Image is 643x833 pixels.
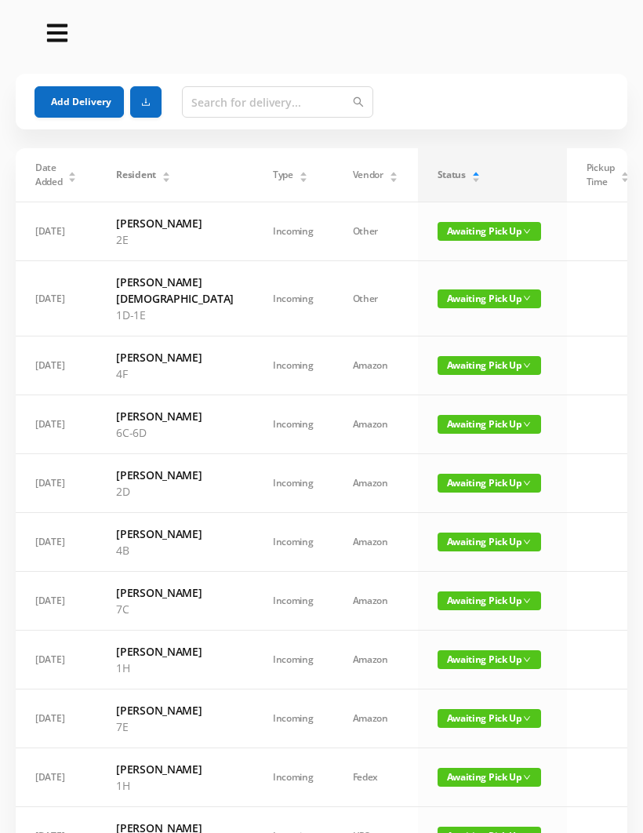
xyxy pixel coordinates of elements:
span: Type [273,168,293,182]
td: Amazon [333,395,418,454]
h6: [PERSON_NAME] [116,584,234,601]
td: Incoming [253,202,333,261]
td: [DATE] [16,748,96,807]
td: Incoming [253,631,333,689]
span: Awaiting Pick Up [438,415,541,434]
i: icon: down [523,479,531,487]
span: Awaiting Pick Up [438,474,541,493]
td: [DATE] [16,631,96,689]
i: icon: down [523,656,531,664]
td: Incoming [253,261,333,336]
td: Amazon [333,572,418,631]
td: [DATE] [16,336,96,395]
i: icon: caret-down [620,176,629,180]
i: icon: caret-up [471,169,480,174]
p: 2D [116,483,234,500]
td: Incoming [253,748,333,807]
i: icon: caret-up [68,169,77,174]
i: icon: caret-down [68,176,77,180]
i: icon: caret-up [620,169,629,174]
i: icon: search [353,96,364,107]
h6: [PERSON_NAME] [116,643,234,660]
td: [DATE] [16,689,96,748]
td: Other [333,261,418,336]
td: Amazon [333,631,418,689]
span: Status [438,168,466,182]
i: icon: down [523,597,531,605]
td: [DATE] [16,261,96,336]
span: Date Added [35,161,63,189]
i: icon: caret-up [389,169,398,174]
td: Incoming [253,336,333,395]
td: Amazon [333,513,418,572]
i: icon: caret-up [299,169,307,174]
i: icon: caret-down [471,176,480,180]
i: icon: caret-up [162,169,170,174]
div: Sort [389,169,398,179]
div: Sort [162,169,171,179]
p: 1H [116,777,234,794]
td: Amazon [333,689,418,748]
i: icon: down [523,715,531,722]
span: Pickup Time [587,161,615,189]
i: icon: down [523,227,531,235]
i: icon: down [523,538,531,546]
td: [DATE] [16,513,96,572]
td: Amazon [333,454,418,513]
p: 7C [116,601,234,617]
td: Amazon [333,336,418,395]
td: Incoming [253,395,333,454]
p: 2E [116,231,234,248]
i: icon: caret-down [162,176,170,180]
td: Other [333,202,418,261]
h6: [PERSON_NAME] [116,215,234,231]
p: 6C-6D [116,424,234,441]
td: Fedex [333,748,418,807]
td: Incoming [253,513,333,572]
span: Awaiting Pick Up [438,533,541,551]
p: 1H [116,660,234,676]
span: Vendor [353,168,383,182]
h6: [PERSON_NAME] [116,702,234,718]
h6: [PERSON_NAME] [116,761,234,777]
span: Awaiting Pick Up [438,222,541,241]
i: icon: caret-down [299,176,307,180]
span: Awaiting Pick Up [438,650,541,669]
i: icon: down [523,420,531,428]
p: 7E [116,718,234,735]
td: Incoming [253,454,333,513]
h6: [PERSON_NAME][DEMOGRAPHIC_DATA] [116,274,234,307]
span: Resident [116,168,156,182]
td: Incoming [253,689,333,748]
td: [DATE] [16,395,96,454]
span: Awaiting Pick Up [438,289,541,308]
td: [DATE] [16,454,96,513]
h6: [PERSON_NAME] [116,349,234,366]
button: Add Delivery [35,86,124,118]
div: Sort [620,169,630,179]
td: Incoming [253,572,333,631]
i: icon: down [523,294,531,302]
i: icon: down [523,773,531,781]
button: icon: download [130,86,162,118]
span: Awaiting Pick Up [438,356,541,375]
td: [DATE] [16,202,96,261]
p: 4F [116,366,234,382]
h6: [PERSON_NAME] [116,408,234,424]
span: Awaiting Pick Up [438,591,541,610]
div: Sort [299,169,308,179]
div: Sort [471,169,481,179]
td: [DATE] [16,572,96,631]
i: icon: caret-down [389,176,398,180]
h6: [PERSON_NAME] [116,526,234,542]
span: Awaiting Pick Up [438,709,541,728]
p: 4B [116,542,234,558]
i: icon: down [523,362,531,369]
input: Search for delivery... [182,86,373,118]
h6: [PERSON_NAME] [116,467,234,483]
p: 1D-1E [116,307,234,323]
div: Sort [67,169,77,179]
span: Awaiting Pick Up [438,768,541,787]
